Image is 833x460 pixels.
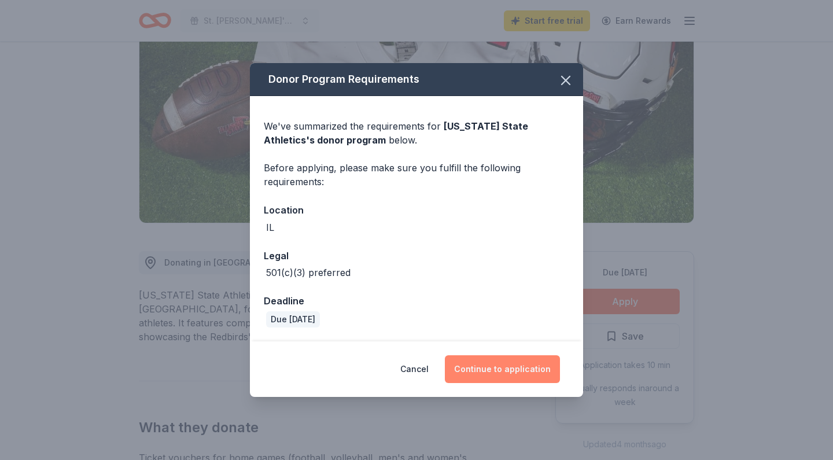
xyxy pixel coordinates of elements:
button: Cancel [400,355,429,383]
button: Continue to application [445,355,560,383]
div: 501(c)(3) preferred [266,266,351,279]
div: Donor Program Requirements [250,63,583,96]
div: Deadline [264,293,569,308]
div: Location [264,203,569,218]
div: IL [266,220,274,234]
div: Legal [264,248,569,263]
div: Before applying, please make sure you fulfill the following requirements: [264,161,569,189]
div: Due [DATE] [266,311,320,327]
div: We've summarized the requirements for below. [264,119,569,147]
